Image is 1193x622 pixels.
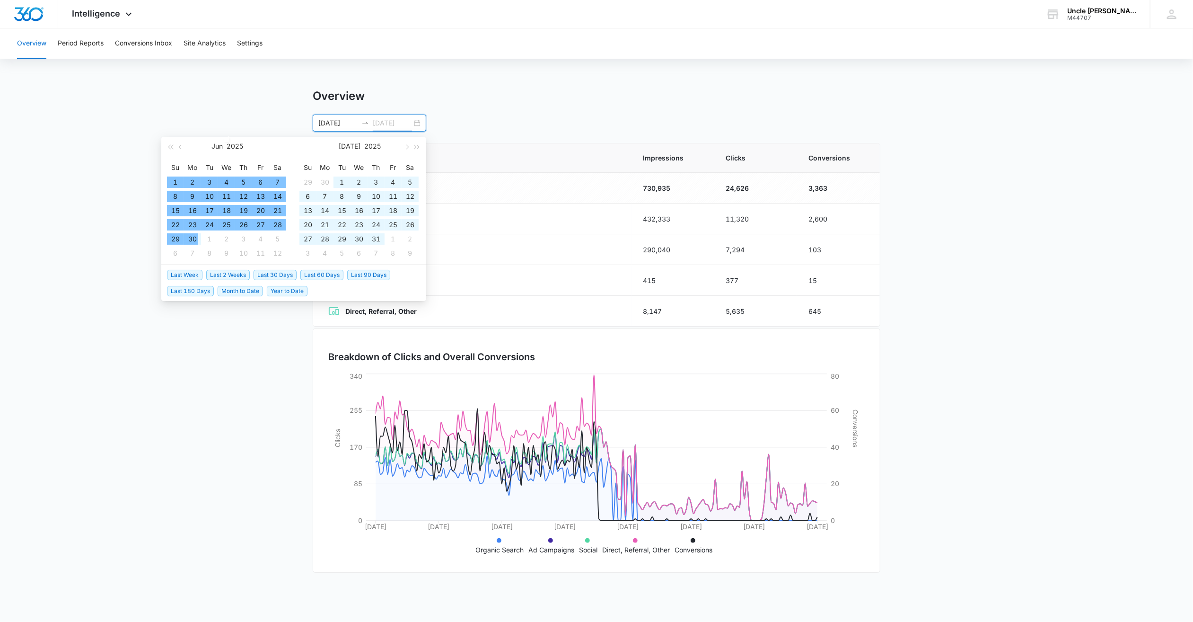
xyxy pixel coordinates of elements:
[272,191,283,202] div: 14
[370,205,382,216] div: 17
[714,296,797,327] td: 5,635
[714,234,797,265] td: 7,294
[313,89,365,103] h1: Overview
[353,248,365,259] div: 6
[365,137,381,156] button: 2025
[350,443,362,451] tspan: 170
[302,219,314,231] div: 20
[167,232,184,246] td: 2025-06-29
[302,191,314,202] div: 6
[368,189,385,204] td: 2025-07-10
[404,205,416,216] div: 19
[714,265,797,296] td: 377
[361,119,369,127] span: to
[319,191,331,202] div: 7
[272,248,283,259] div: 12
[184,204,201,218] td: 2025-06-16
[318,118,358,128] input: Start date
[167,175,184,189] td: 2025-06-01
[336,233,348,245] div: 29
[336,205,348,216] div: 15
[252,160,269,175] th: Fr
[387,205,399,216] div: 18
[370,248,382,259] div: 7
[58,28,104,59] button: Period Reports
[170,191,181,202] div: 8
[333,160,351,175] th: Tu
[221,177,232,188] div: 4
[238,177,249,188] div: 5
[336,177,348,188] div: 1
[316,218,333,232] td: 2025-07-21
[255,233,266,245] div: 4
[387,177,399,188] div: 4
[675,545,713,555] p: Conversions
[252,232,269,246] td: 2025-07-04
[238,248,249,259] div: 10
[385,160,402,175] th: Fr
[744,523,765,531] tspan: [DATE]
[402,246,419,260] td: 2025-08-09
[238,205,249,216] div: 19
[237,28,263,59] button: Settings
[797,296,880,327] td: 645
[370,233,382,245] div: 31
[115,28,172,59] button: Conversions Inbox
[272,177,283,188] div: 7
[351,160,368,175] th: We
[300,270,343,280] span: Last 60 Days
[328,153,620,163] span: Channel
[299,160,316,175] th: Su
[167,204,184,218] td: 2025-06-15
[170,248,181,259] div: 6
[333,189,351,204] td: 2025-07-08
[336,191,348,202] div: 8
[797,173,880,204] td: 3,363
[204,233,215,245] div: 1
[351,204,368,218] td: 2025-07-16
[402,218,419,232] td: 2025-07-26
[184,246,201,260] td: 2025-07-07
[370,191,382,202] div: 10
[368,204,385,218] td: 2025-07-17
[370,219,382,231] div: 24
[354,480,362,488] tspan: 85
[385,246,402,260] td: 2025-08-08
[299,218,316,232] td: 2025-07-20
[404,177,416,188] div: 5
[167,286,214,296] span: Last 180 Days
[726,153,786,163] span: Clicks
[255,219,266,231] div: 27
[238,219,249,231] div: 26
[1067,15,1136,21] div: account id
[404,248,416,259] div: 9
[361,119,369,127] span: swap-right
[201,160,218,175] th: Tu
[235,175,252,189] td: 2025-06-05
[302,248,314,259] div: 3
[336,219,348,231] div: 22
[201,218,218,232] td: 2025-06-24
[235,160,252,175] th: Th
[255,191,266,202] div: 13
[831,480,839,488] tspan: 20
[204,177,215,188] div: 3
[221,191,232,202] div: 11
[368,175,385,189] td: 2025-07-03
[373,118,412,128] input: End date
[272,205,283,216] div: 21
[235,232,252,246] td: 2025-07-03
[212,137,223,156] button: Jun
[368,218,385,232] td: 2025-07-24
[387,191,399,202] div: 11
[184,175,201,189] td: 2025-06-02
[238,233,249,245] div: 3
[316,232,333,246] td: 2025-07-28
[204,191,215,202] div: 10
[387,219,399,231] div: 25
[201,232,218,246] td: 2025-07-01
[187,177,198,188] div: 2
[170,219,181,231] div: 22
[299,189,316,204] td: 2025-07-06
[370,177,382,188] div: 3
